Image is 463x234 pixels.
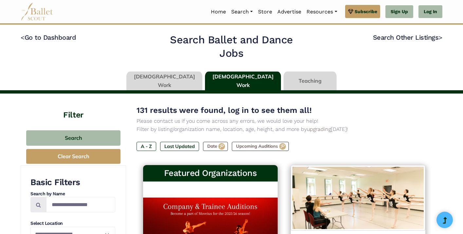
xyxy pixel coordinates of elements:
[275,5,304,19] a: Advertise
[137,106,312,115] span: 131 results were found, log in to see them all!
[345,5,380,18] a: Subscribe
[307,126,331,132] a: upgrading
[21,33,25,41] code: <
[30,220,115,227] h4: Select Location
[418,5,442,18] a: Log In
[385,5,413,18] a: Sign Up
[204,72,282,91] li: [DEMOGRAPHIC_DATA] Work
[30,191,115,197] h4: Search by Name
[355,8,377,15] span: Subscribe
[46,197,115,212] input: Search by names...
[373,33,442,41] a: Search Other Listings>
[30,177,115,188] h3: Basic Filters
[137,142,156,151] label: A - Z
[291,165,425,231] img: Logo
[348,8,353,15] img: gem.svg
[148,168,272,179] h3: Featured Organizations
[229,5,255,19] a: Search
[21,33,76,41] a: <Go to Dashboard
[137,117,432,125] p: Please contact us if you come across any errors, we would love your help!
[282,72,338,91] li: Teaching
[232,142,289,151] label: Upcoming Auditions
[26,149,120,164] button: Clear Search
[26,130,120,146] button: Search
[158,33,306,60] h2: Search Ballet and Dance Jobs
[255,5,275,19] a: Store
[21,94,126,120] h4: Filter
[137,125,432,134] p: Filter by listing/organization name, location, age, height, and more by [DATE]!
[125,72,204,91] li: [DEMOGRAPHIC_DATA] Work
[304,5,340,19] a: Resources
[203,142,228,151] label: Date
[160,142,199,151] label: Last Updated
[438,33,442,41] code: >
[208,5,229,19] a: Home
